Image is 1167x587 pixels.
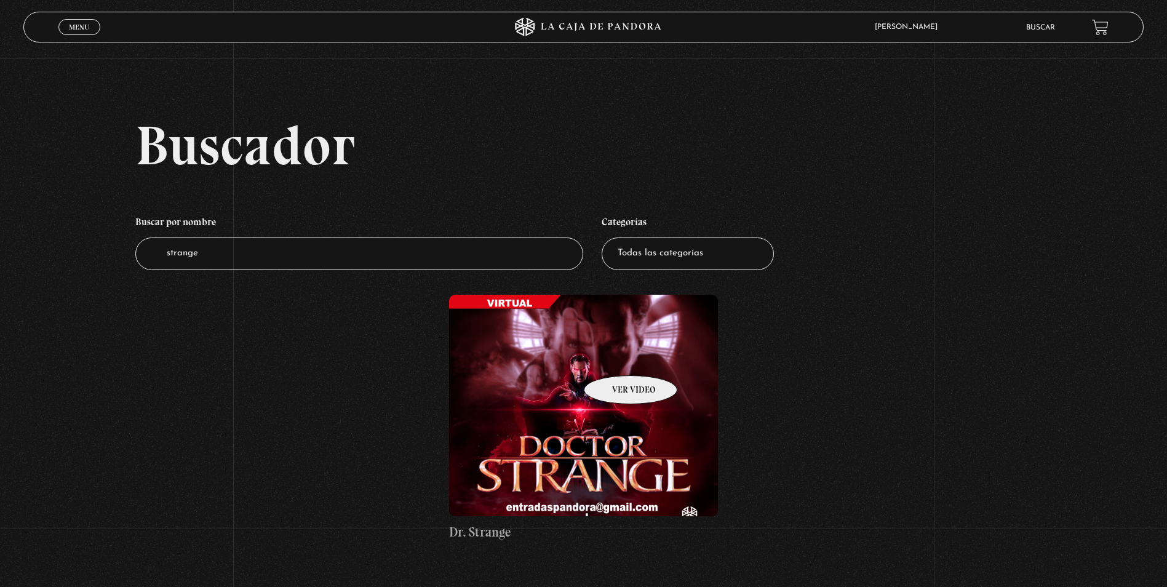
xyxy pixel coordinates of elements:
[449,522,718,542] h4: Dr. Strange
[135,118,1144,173] h2: Buscador
[65,34,94,42] span: Cerrar
[1026,24,1055,31] a: Buscar
[869,23,950,31] span: [PERSON_NAME]
[135,210,583,238] h4: Buscar por nombre
[1092,19,1109,36] a: View your shopping cart
[602,210,774,238] h4: Categorías
[449,295,718,542] a: Dr. Strange
[69,23,89,31] span: Menu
